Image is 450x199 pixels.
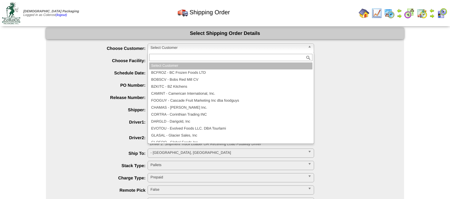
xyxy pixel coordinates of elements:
[429,8,435,13] img: arrowleft.gif
[417,8,427,19] img: calendarinout.gif
[151,186,305,194] span: False
[437,8,447,19] img: calendarcustomer.gif
[149,69,312,76] li: BCFROZ - BC Frozen Foods LTD
[46,28,404,39] div: Select Shipping Order Details
[149,97,312,104] li: FOOGUY - Cascade Fruit Marketing Inc dba foodguys
[151,161,305,169] span: Pallets
[59,120,148,125] label: Driver1:
[190,9,230,16] span: Shipping Order
[149,62,312,69] li: Select Customer
[384,8,395,19] img: calendarprod.gif
[143,127,404,131] div: * Driver 1: Shipment Load Picker OR Receiving Truck Unloader
[59,107,148,112] label: Shipper:
[59,70,148,75] label: Schedule Date:
[59,163,148,168] label: Stack Type:
[149,83,312,90] li: BZKITC - BZ Kitchens
[149,139,312,146] li: GLOFOO - Global Foods Inc
[404,8,415,19] img: calendarblend.gif
[178,7,188,18] img: truck.gif
[59,151,148,156] label: Ship To:
[59,175,148,180] label: Charge Type:
[23,10,79,17] span: Logged in as Colerost
[149,76,312,83] li: BOBSCV - Bobs Red Mill CV
[359,8,369,19] img: home.gif
[149,118,312,125] li: DARGLD - Darigold, Inc
[59,135,148,140] label: Driver2:
[149,104,312,111] li: CHAMAS - [PERSON_NAME] Inc.
[397,8,402,13] img: arrowleft.gif
[371,8,382,19] img: line_graph.gif
[143,142,404,146] div: * Driver 2: Shipment Truck Loader OR Receiving Load Putaway Driver
[59,83,148,88] label: PO Number:
[397,13,402,19] img: arrowright.gif
[59,95,148,100] label: Release Number:
[151,173,305,181] span: Prepaid
[2,2,20,24] img: zoroco-logo-small.webp
[149,132,312,139] li: GLASAL - Glacier Sales, Inc
[59,188,148,193] label: Remote Pick
[23,10,79,13] span: [DEMOGRAPHIC_DATA] Packaging
[149,90,312,97] li: CAMINT - Camerican International, Inc.
[56,13,67,17] a: (logout)
[151,44,305,52] span: Select Customer
[59,46,148,51] label: Choose Customer:
[429,13,435,19] img: arrowright.gif
[149,111,312,118] li: CORTRA - Corinthian Trading INC
[149,125,312,132] li: EVOTOU - Evolved Foods LLC. DBA Tourlami
[59,58,148,63] label: Choose Facility:
[151,149,305,157] span: - [GEOGRAPHIC_DATA], [GEOGRAPHIC_DATA]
